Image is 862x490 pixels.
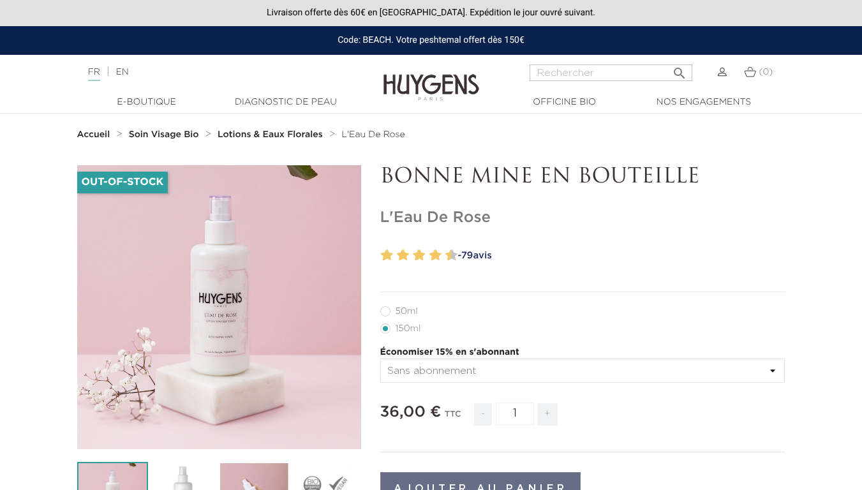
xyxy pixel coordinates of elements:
[380,306,433,316] label: 50ml
[82,64,350,80] div: |
[432,246,442,265] label: 8
[77,130,113,140] a: Accueil
[218,130,325,140] a: Lotions & Eaux Florales
[380,323,436,334] label: 150ml
[672,62,687,77] i: 
[530,64,692,81] input: Rechercher
[416,246,426,265] label: 6
[380,346,785,359] p: Économiser 15% en s'abonnant
[759,68,773,77] span: (0)
[383,246,393,265] label: 2
[496,403,534,425] input: Quantité
[129,130,202,140] a: Soin Visage Bio
[380,405,442,420] span: 36,00 €
[380,165,785,189] p: BONNE MINE EN BOUTEILLE
[501,96,628,109] a: Officine Bio
[218,130,323,139] strong: Lotions & Eaux Florales
[443,246,447,265] label: 9
[410,246,415,265] label: 5
[445,401,461,435] div: TTC
[461,251,473,260] span: 79
[394,246,399,265] label: 3
[115,68,128,77] a: EN
[341,130,405,140] a: L'Eau De Rose
[380,209,785,227] h1: L'Eau De Rose
[640,96,768,109] a: Nos engagements
[448,246,457,265] label: 10
[474,403,492,426] span: -
[222,96,350,109] a: Diagnostic de peau
[83,96,211,109] a: E-Boutique
[668,61,691,78] button: 
[399,246,409,265] label: 4
[88,68,100,81] a: FR
[341,130,405,139] span: L'Eau De Rose
[378,246,383,265] label: 1
[426,246,431,265] label: 7
[77,130,110,139] strong: Accueil
[383,54,479,103] img: Huygens
[537,403,558,426] span: +
[454,246,785,265] a: -79avis
[77,172,168,193] li: Out-of-Stock
[129,130,199,139] strong: Soin Visage Bio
